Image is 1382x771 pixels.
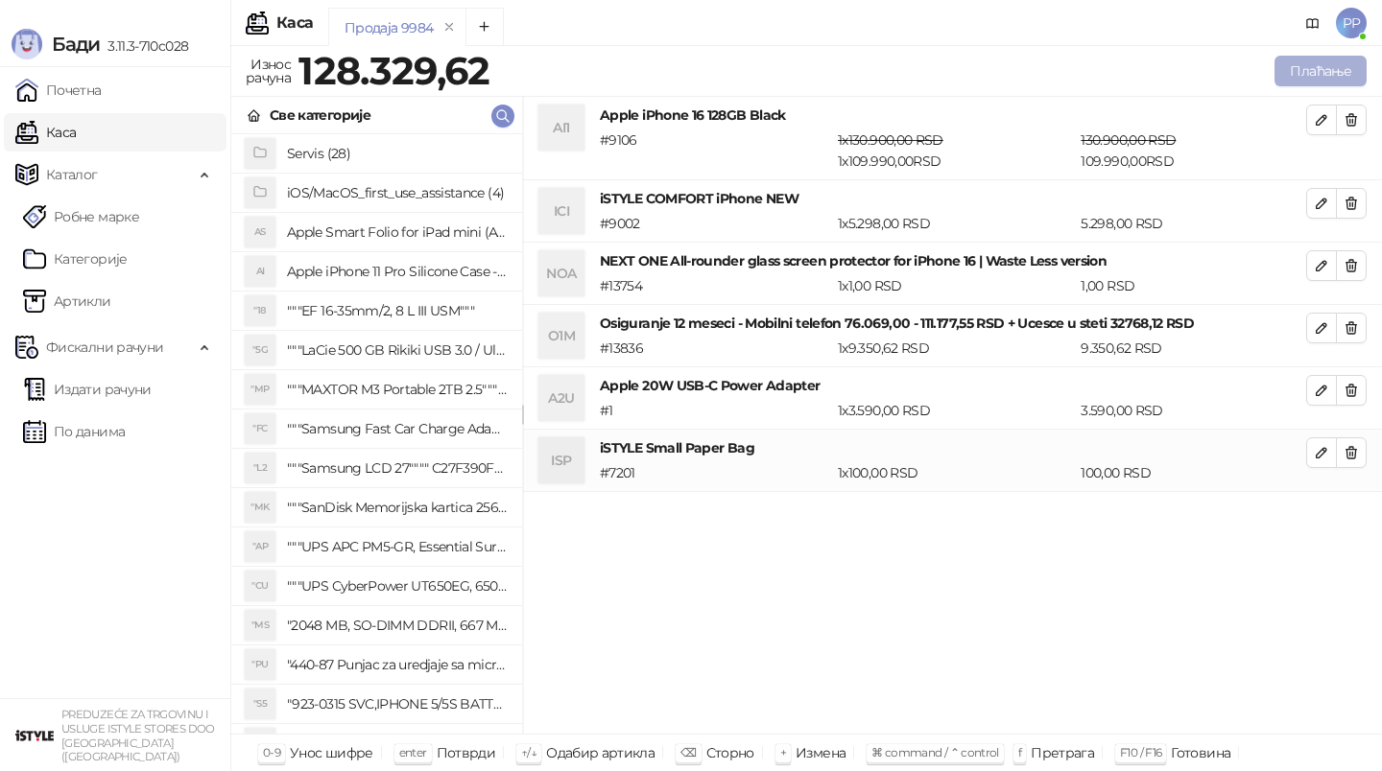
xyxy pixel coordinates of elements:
[287,256,507,287] h4: Apple iPhone 11 Pro Silicone Case - Black
[287,217,507,247] h4: Apple Smart Folio for iPad mini (A17 Pro) - Sage
[600,313,1306,334] h4: Osiguranje 12 meseci - Mobilni telefon 76.069,00 - 111.177,55 RSD + Ucesce u steti 32768,12 RSD
[245,374,275,405] div: "MP
[538,375,584,421] div: A2U
[521,745,536,759] span: ↑/↓
[834,400,1077,421] div: 1 x 3.590,00 RSD
[245,610,275,641] div: "MS
[287,413,507,444] h4: """Samsung Fast Car Charge Adapter, brzi auto punja_, boja crna"""
[1077,129,1310,172] div: 109.990,00 RSD
[287,610,507,641] h4: "2048 MB, SO-DIMM DDRII, 667 MHz, Napajanje 1,8 0,1 V, Latencija CL5"
[61,708,215,763] small: PREDUZEĆE ZA TRGOVINU I USLUGE ISTYLE STORES DOO [GEOGRAPHIC_DATA] ([GEOGRAPHIC_DATA])
[52,33,100,56] span: Бади
[100,37,188,55] span: 3.11.3-710c028
[834,275,1077,296] div: 1 x 1,00 RSD
[1120,745,1161,759] span: F10 / F16
[287,374,507,405] h4: """MAXTOR M3 Portable 2TB 2.5"""" crni eksterni hard disk HX-M201TCB/GM"""
[23,282,111,320] a: ArtikliАртикли
[838,131,943,149] span: 1 x 130.900,00 RSD
[596,338,834,359] div: # 13836
[465,8,504,46] button: Add tab
[287,492,507,523] h4: """SanDisk Memorijska kartica 256GB microSDXC sa SD adapterom SDSQXA1-256G-GN6MA - Extreme PLUS, ...
[245,295,275,326] div: "18
[437,19,462,35] button: remove
[834,338,1077,359] div: 1 x 9.350,62 RSD
[46,328,163,366] span: Фискални рачуни
[1077,400,1310,421] div: 3.590,00 RSD
[287,689,507,719] h4: "923-0315 SVC,IPHONE 5/5S BATTERY REMOVAL TRAY Držač za iPhone sa kojim se otvara display
[245,453,275,483] div: "L2
[15,716,54,755] img: 64x64-companyLogo-77b92cf4-9946-4f36-9751-bf7bb5fd2c7d.png
[245,217,275,247] div: AS
[796,740,846,765] div: Измена
[276,15,313,31] div: Каса
[1336,8,1367,38] span: PP
[270,105,370,126] div: Све категорије
[1077,462,1310,483] div: 100,00 RSD
[245,256,275,287] div: AI
[1171,740,1230,765] div: Готовина
[23,412,125,451] a: По данима
[287,453,507,483] h4: """Samsung LCD 27"""" C27F390FHUXEN"""
[231,134,522,734] div: grid
[245,335,275,365] div: "5G
[596,400,834,421] div: # 1
[706,740,754,765] div: Сторно
[600,105,1306,126] h4: Apple iPhone 16 128GB Black
[538,313,584,359] div: O1M
[287,138,507,169] h4: Servis (28)
[12,29,42,59] img: Logo
[245,649,275,680] div: "PU
[245,531,275,562] div: "AP
[287,531,507,562] h4: """UPS APC PM5-GR, Essential Surge Arrest,5 utic_nica"""
[23,240,128,278] a: Категорије
[287,728,507,759] h4: "923-0448 SVC,IPHONE,TOURQUE DRIVER KIT .65KGF- CM Šrafciger "
[399,745,427,759] span: enter
[596,213,834,234] div: # 9002
[600,188,1306,209] h4: iSTYLE COMFORT iPhone NEW
[538,250,584,296] div: NOA
[600,437,1306,458] h4: iSTYLE Small Paper Bag
[596,462,834,483] div: # 7201
[1081,131,1176,149] span: 130.900,00 RSD
[290,740,373,765] div: Унос шифре
[245,728,275,759] div: "SD
[1275,56,1367,86] button: Плаћање
[596,275,834,296] div: # 13754
[437,740,496,765] div: Потврди
[46,155,98,194] span: Каталог
[834,129,1077,172] div: 1 x 109.990,00 RSD
[600,375,1306,396] h4: Apple 20W USB-C Power Adapter
[780,745,786,759] span: +
[245,492,275,523] div: "MK
[242,52,295,90] div: Износ рачуна
[245,689,275,719] div: "S5
[1077,213,1310,234] div: 5.298,00 RSD
[546,740,655,765] div: Одабир артикла
[1018,745,1021,759] span: f
[298,47,490,94] strong: 128.329,62
[287,335,507,365] h4: """LaCie 500 GB Rikiki USB 3.0 / Ultra Compact & Resistant aluminum / USB 3.0 / 2.5"""""""
[834,213,1077,234] div: 1 x 5.298,00 RSD
[834,462,1077,483] div: 1 x 100,00 RSD
[245,413,275,444] div: "FC
[287,177,507,208] h4: iOS/MacOS_first_use_assistance (4)
[538,188,584,234] div: ICI
[596,129,834,172] div: # 9106
[287,295,507,326] h4: """EF 16-35mm/2, 8 L III USM"""
[287,649,507,680] h4: "440-87 Punjac za uredjaje sa micro USB portom 4/1, Stand."
[1077,338,1310,359] div: 9.350,62 RSD
[871,745,999,759] span: ⌘ command / ⌃ control
[15,71,102,109] a: Почетна
[23,370,152,409] a: Издати рачуни
[287,571,507,601] h4: """UPS CyberPower UT650EG, 650VA/360W , line-int., s_uko, desktop"""
[600,250,1306,271] h4: NEXT ONE All-rounder glass screen protector for iPhone 16 | Waste Less version
[15,113,76,152] a: Каса
[263,745,280,759] span: 0-9
[345,17,433,38] div: Продаја 9984
[538,105,584,151] div: AI1
[23,198,139,236] a: Робне марке
[1077,275,1310,296] div: 1,00 RSD
[680,745,696,759] span: ⌫
[538,437,584,483] div: ISP
[1298,8,1328,38] a: Документација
